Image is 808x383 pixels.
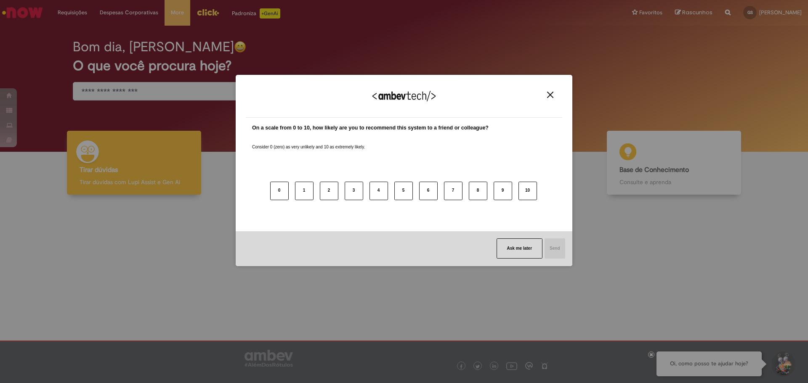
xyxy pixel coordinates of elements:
[345,182,363,200] button: 3
[494,182,512,200] button: 9
[444,182,462,200] button: 7
[270,182,289,200] button: 0
[372,91,436,101] img: Logo Ambevtech
[252,124,489,132] label: On a scale from 0 to 10, how likely are you to recommend this system to a friend or colleague?
[369,182,388,200] button: 4
[252,134,365,150] label: Consider 0 (zero) as very unlikely and 10 as extremely likely.
[547,92,553,98] img: Close
[295,182,314,200] button: 1
[394,182,413,200] button: 5
[518,182,537,200] button: 10
[545,91,556,98] button: Close
[419,182,438,200] button: 6
[497,238,542,259] button: Ask me later
[469,182,487,200] button: 8
[320,182,338,200] button: 2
